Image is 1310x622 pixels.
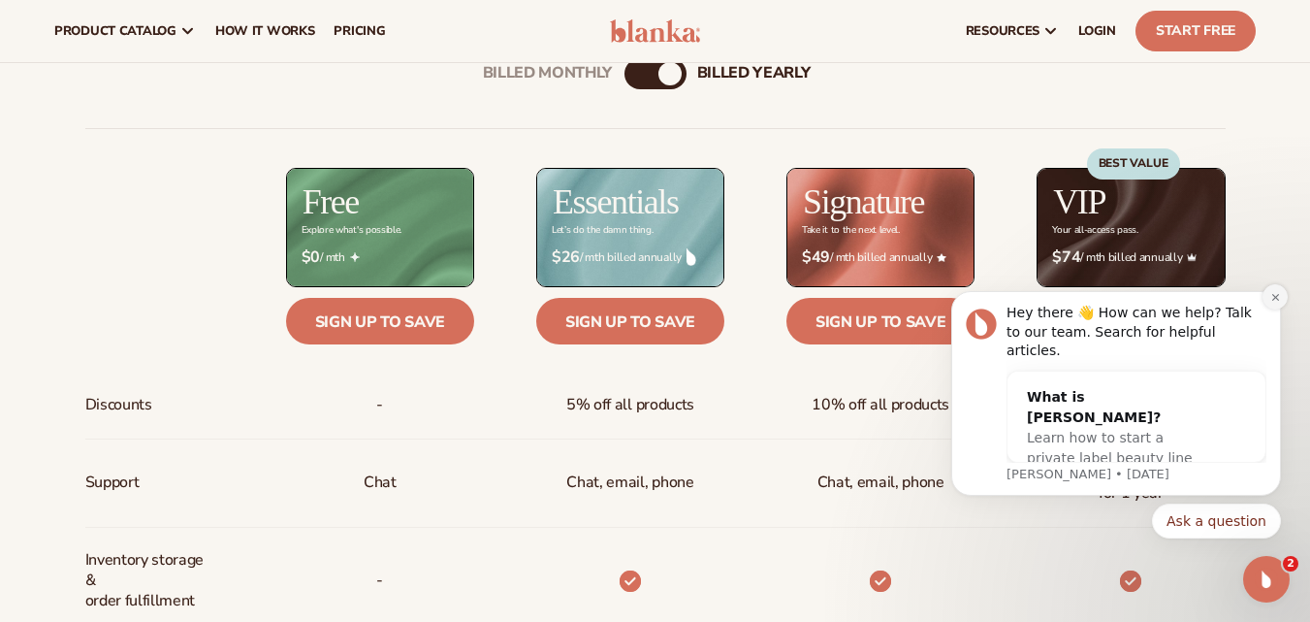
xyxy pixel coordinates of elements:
h2: VIP [1053,184,1105,219]
img: Free_Icon_bb6e7c7e-73f8-44bd-8ed0-223ea0fc522e.png [350,252,360,262]
p: Chat [364,465,397,501]
div: Your all-access pass. [1052,225,1137,236]
span: resources [966,23,1039,39]
iframe: Intercom notifications message [922,246,1310,570]
span: product catalog [54,23,176,39]
span: 10% off all products [812,387,949,423]
span: 2 [1283,556,1298,572]
div: BEST VALUE [1087,148,1180,180]
a: Sign up to save [536,298,724,344]
div: billed Yearly [697,64,811,82]
p: - [376,563,383,599]
strong: $0 [302,248,320,267]
h2: Essentials [553,184,679,219]
strong: $26 [552,248,580,267]
div: Billed Monthly [483,64,613,82]
a: Start Free [1135,11,1256,51]
img: Signature_BG_eeb718c8-65ac-49e3-a4e5-327c6aa73146.jpg [787,169,974,286]
p: Chat, email, phone [566,465,693,501]
iframe: Intercom live chat [1243,556,1290,603]
strong: $49 [802,248,830,267]
img: free_bg.png [287,169,473,286]
span: Support [85,465,140,501]
span: Discounts [85,387,152,423]
span: How It Works [215,23,315,39]
span: - [376,387,383,423]
a: Sign up to save [286,298,474,344]
img: drop.png [687,248,696,266]
div: Let’s do the damn thing. [552,225,653,236]
img: VIP_BG_199964bd-3653-43bc-8a67-789d2d7717b9.jpg [1038,169,1224,286]
span: / mth billed annually [802,248,959,267]
span: / mth billed annually [552,248,709,267]
img: Essentials_BG_9050f826-5aa9-47d9-a362-757b82c62641.jpg [537,169,723,286]
span: pricing [334,23,385,39]
span: / mth [302,248,459,267]
div: Explore what's possible. [302,225,401,236]
span: Chat, email, phone [817,465,944,501]
h2: Signature [803,184,924,219]
div: Take it to the next level. [802,225,900,236]
a: Sign up to save [786,298,975,344]
span: 5% off all products [566,387,694,423]
h2: Free [303,184,359,219]
span: LOGIN [1078,23,1116,39]
img: logo [610,19,701,43]
span: Inventory storage & order fulfillment [85,542,214,618]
